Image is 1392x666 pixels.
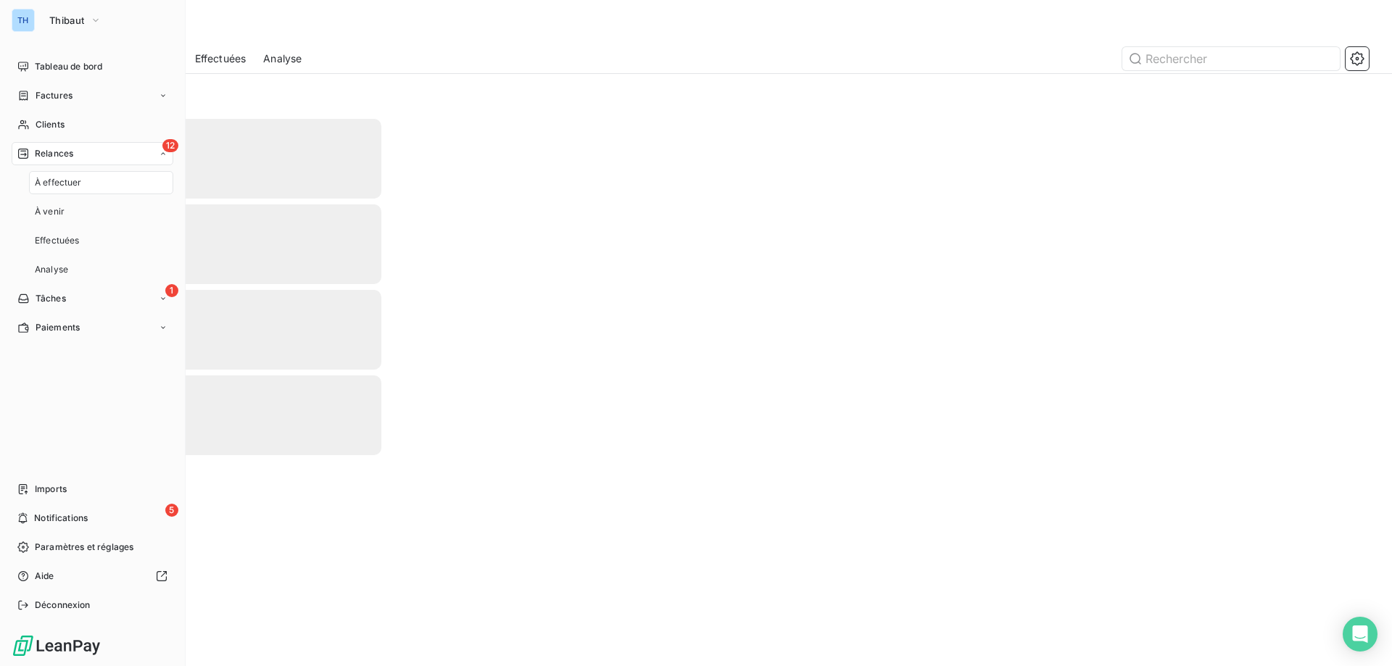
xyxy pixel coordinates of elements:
span: Tableau de bord [35,60,102,73]
span: Déconnexion [35,599,91,612]
span: Imports [35,483,67,496]
span: Relances [35,147,73,160]
span: Analyse [35,263,68,276]
span: 12 [162,139,178,152]
span: Factures [36,89,72,102]
div: TH [12,9,35,32]
span: Analyse [263,51,302,66]
span: À venir [35,205,65,218]
span: Effectuées [195,51,246,66]
span: Thibaut [49,14,84,26]
span: Tâches [36,292,66,305]
span: Notifications [34,512,88,525]
span: Paiements [36,321,80,334]
span: Clients [36,118,65,131]
span: 5 [165,504,178,517]
span: Aide [35,570,54,583]
input: Rechercher [1122,47,1340,70]
div: Open Intercom Messenger [1343,617,1377,652]
span: Paramètres et réglages [35,541,133,554]
span: À effectuer [35,176,82,189]
span: Effectuées [35,234,80,247]
span: 1 [165,284,178,297]
a: Aide [12,565,173,588]
img: Logo LeanPay [12,634,101,657]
